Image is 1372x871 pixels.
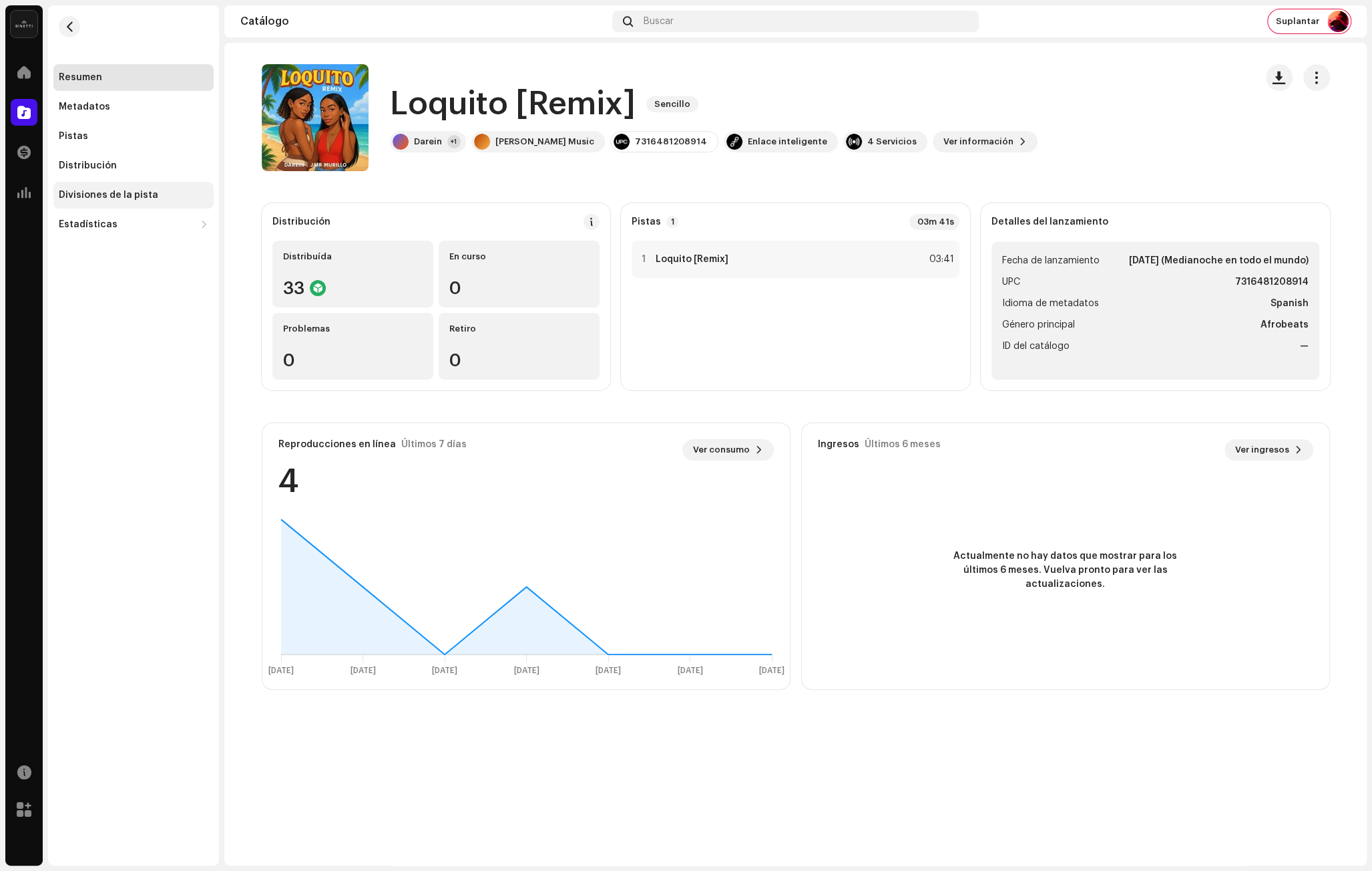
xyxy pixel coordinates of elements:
div: Últimos 6 meses [865,439,941,450]
h1: Loquito [Remix] [390,83,636,126]
div: Ingresos [818,439,859,450]
span: Género principal [1002,317,1075,333]
strong: Afrobeats [1261,317,1309,333]
img: 6c183ee9-b41e-4dc9-9798-37b6290c0fb0 [1327,11,1349,32]
div: +1 [447,135,461,148]
span: Suplantar [1276,16,1319,27]
div: Enlace inteligente [748,136,827,147]
div: Pistas [59,131,88,142]
span: Fecha de lanzamiento [1002,253,1100,269]
re-m-nav-item: Pistas [53,123,214,150]
strong: Pistas [632,217,661,227]
re-m-nav-item: Resumen [53,64,214,91]
div: Darein [414,136,442,147]
img: 02a7c2d3-3c89-4098-b12f-2ff2945c95ee [11,11,37,37]
div: En curso [449,251,589,262]
re-m-nav-item: Metadatos [53,94,214,120]
re-m-nav-dropdown: Estadísticas [53,211,214,238]
div: Catálogo [240,16,607,27]
button: Ver información [933,131,1038,152]
re-m-nav-item: Distribución [53,152,214,179]
text: [DATE] [513,666,539,675]
text: [DATE] [759,666,784,675]
text: [DATE] [677,666,702,675]
text: [DATE] [596,666,621,675]
div: Retiro [449,324,589,334]
div: [PERSON_NAME] Music [495,136,594,147]
re-m-nav-item: Divisiones de la pista [53,182,214,209]
div: Distribución [272,217,330,227]
strong: [DATE] (Medianoche en todo el mundo) [1129,253,1309,269]
div: Reproducciones en línea [278,439,396,450]
div: Divisiones de la pista [59,190,158,201]
strong: — [1300,338,1309,354]
div: 03:41 [925,251,954,267]
div: Metadatos [59,102,110,112]
text: [DATE] [268,666,294,675]
text: [DATE] [350,666,375,675]
span: Actualmente no hay datos que mostrar para los últimos 6 meses. Vuelva pronto para ver las actuali... [945,549,1186,592]
span: Ver consumo [693,437,750,463]
p-badge: 1 [666,216,678,228]
span: Ver información [943,128,1013,155]
span: Idioma de metadatos [1002,295,1099,312]
button: Ver ingresos [1224,439,1313,461]
span: Ver ingresos [1235,437,1289,463]
span: Sencillo [646,96,698,112]
div: 4 Servicios [867,136,917,147]
div: Últimos 7 días [401,439,467,450]
div: 03m 41s [909,214,959,230]
div: 7316481208914 [635,136,707,147]
div: Resumen [59,72,102,83]
text: [DATE] [432,666,457,675]
strong: 7316481208914 [1235,274,1309,290]
strong: Loquito [Remix] [656,254,728,265]
div: Problemas [283,324,423,334]
span: Buscar [644,16,674,27]
strong: Detalles del lanzamiento [991,217,1108,227]
div: Distribución [59,160,117,171]
span: UPC [1002,274,1020,290]
div: Estadísticas [59,219,118,230]
button: Ver consumo [682,439,774,461]
strong: Spanish [1271,295,1309,312]
div: Distribuída [283,251,423,262]
span: ID del catálogo [1002,338,1070,354]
